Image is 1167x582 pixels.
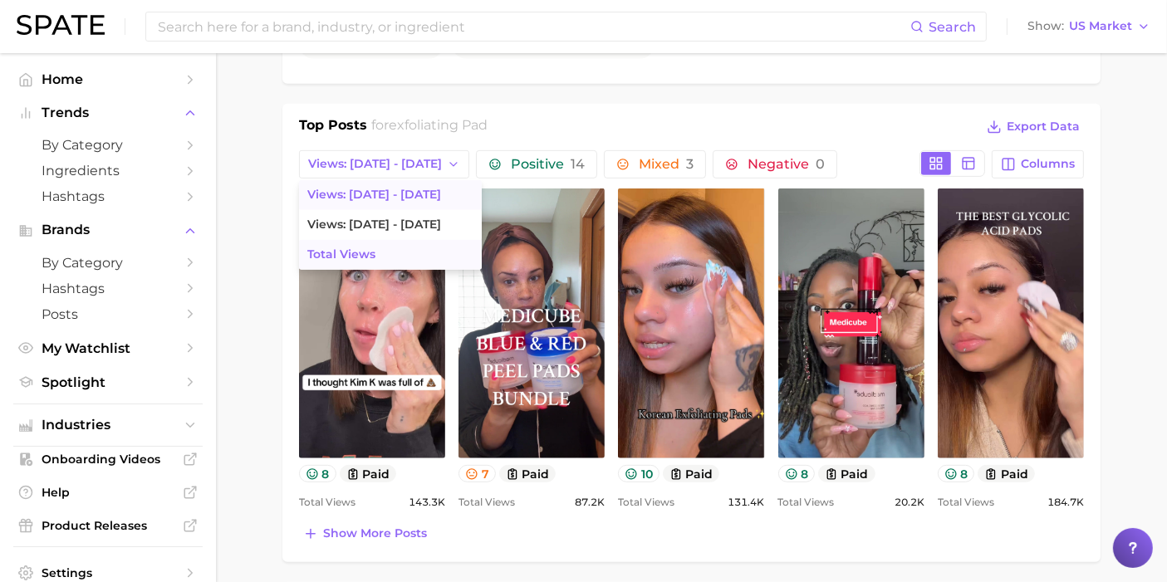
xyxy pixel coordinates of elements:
button: Industries [13,413,203,438]
span: Ingredients [42,163,174,179]
span: Total Views [938,492,994,512]
a: My Watchlist [13,335,203,361]
span: Total Views [299,492,355,512]
button: paid [499,465,557,482]
span: Views: [DATE] - [DATE] [307,218,441,232]
a: Hashtags [13,276,203,301]
span: 20.2k [895,492,924,512]
span: Help [42,485,174,500]
span: Total Views [307,247,375,262]
span: Brands [42,223,174,237]
a: Ingredients [13,158,203,183]
button: paid [978,465,1035,482]
a: Hashtags [13,183,203,209]
h1: Top Posts [299,115,367,140]
span: Hashtags [42,188,174,204]
span: Total Views [618,492,674,512]
button: paid [340,465,397,482]
span: Trends [42,105,174,120]
span: Hashtags [42,281,174,296]
a: Onboarding Videos [13,447,203,472]
span: 14 [571,156,585,172]
button: 7 [458,465,496,482]
span: by Category [42,137,174,153]
span: 3 [686,156,694,172]
button: Columns [992,150,1084,179]
span: Onboarding Videos [42,452,174,467]
button: Export Data [983,115,1084,139]
span: Positive [511,158,585,171]
span: Views: [DATE] - [DATE] [308,157,442,171]
a: Home [13,66,203,92]
span: Spotlight [42,374,174,390]
button: ShowUS Market [1023,16,1155,37]
button: 8 [938,465,975,482]
button: paid [663,465,720,482]
button: 10 [618,465,660,482]
span: Product Releases [42,518,174,533]
button: 8 [778,465,816,482]
button: 8 [299,465,336,482]
img: SPATE [17,15,105,35]
span: Settings [42,565,174,580]
span: Posts [42,306,174,322]
span: Negative [748,158,825,171]
button: Trends [13,100,203,125]
button: Show more posts [299,522,431,545]
span: US Market [1069,22,1132,31]
span: Views: [DATE] - [DATE] [307,188,441,202]
span: Industries [42,418,174,433]
input: Search here for a brand, industry, or ingredient [156,12,910,41]
button: paid [818,465,875,482]
a: Product Releases [13,513,203,538]
ul: Views: [DATE] - [DATE] [299,180,482,270]
span: Total Views [458,492,515,512]
a: by Category [13,250,203,276]
h2: for [372,115,488,140]
span: Show [1027,22,1064,31]
a: Spotlight [13,369,203,395]
a: Help [13,480,203,505]
span: Mixed [639,158,694,171]
span: My Watchlist [42,340,174,356]
a: by Category [13,132,203,158]
span: Columns [1021,157,1075,171]
span: Home [42,71,174,87]
span: by Category [42,255,174,271]
span: Export Data [1007,120,1080,134]
span: 143.3k [409,492,445,512]
span: Show more posts [323,526,427,540]
button: Views: [DATE] - [DATE] [299,150,469,179]
span: Total Views [778,492,835,512]
button: Brands [13,218,203,242]
span: 87.2k [575,492,605,512]
span: exfoliating pad [390,117,488,133]
span: 131.4k [728,492,765,512]
span: 184.7k [1047,492,1084,512]
span: Search [929,19,976,35]
a: Posts [13,301,203,327]
span: 0 [816,156,825,172]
